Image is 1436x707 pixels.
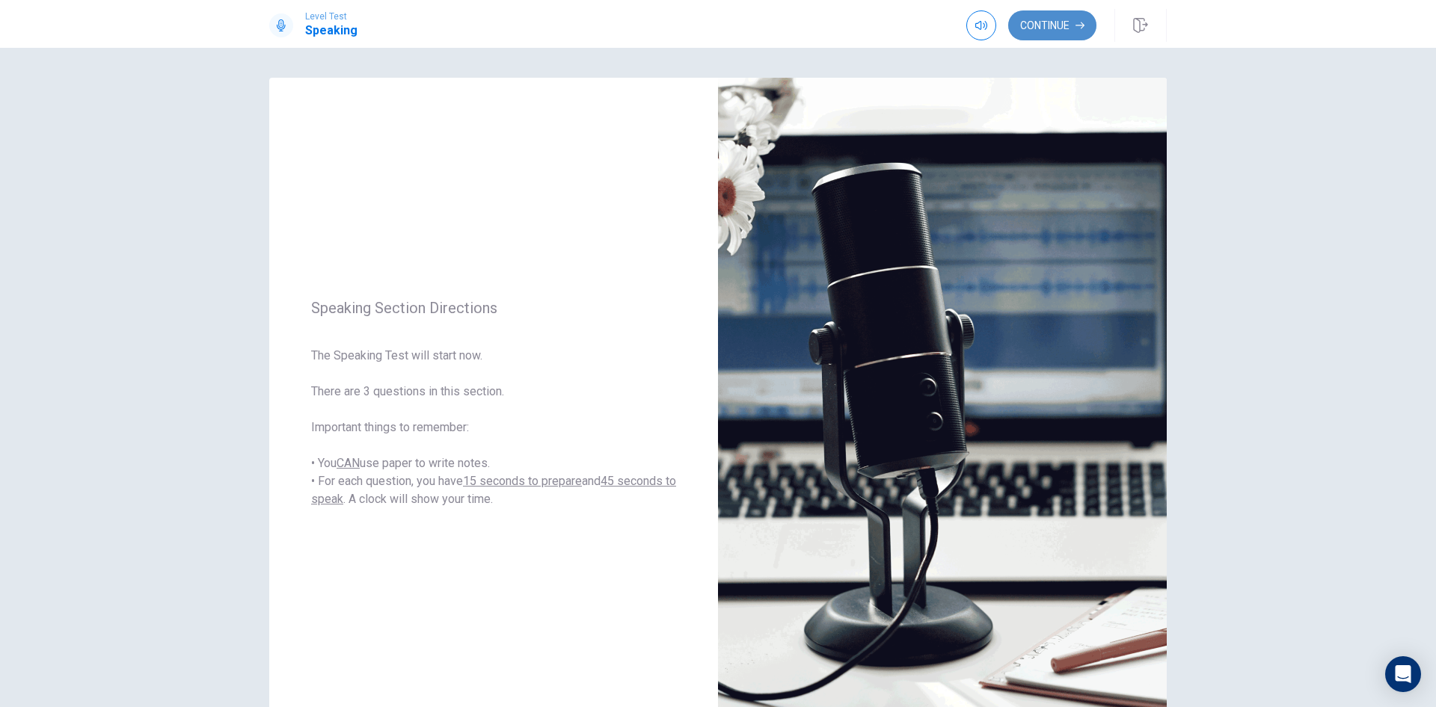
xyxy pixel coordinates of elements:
[311,299,676,317] span: Speaking Section Directions
[305,22,358,40] h1: Speaking
[463,474,582,488] u: 15 seconds to prepare
[1008,10,1096,40] button: Continue
[337,456,360,470] u: CAN
[311,347,676,508] span: The Speaking Test will start now. There are 3 questions in this section. Important things to reme...
[1385,656,1421,692] div: Open Intercom Messenger
[305,11,358,22] span: Level Test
